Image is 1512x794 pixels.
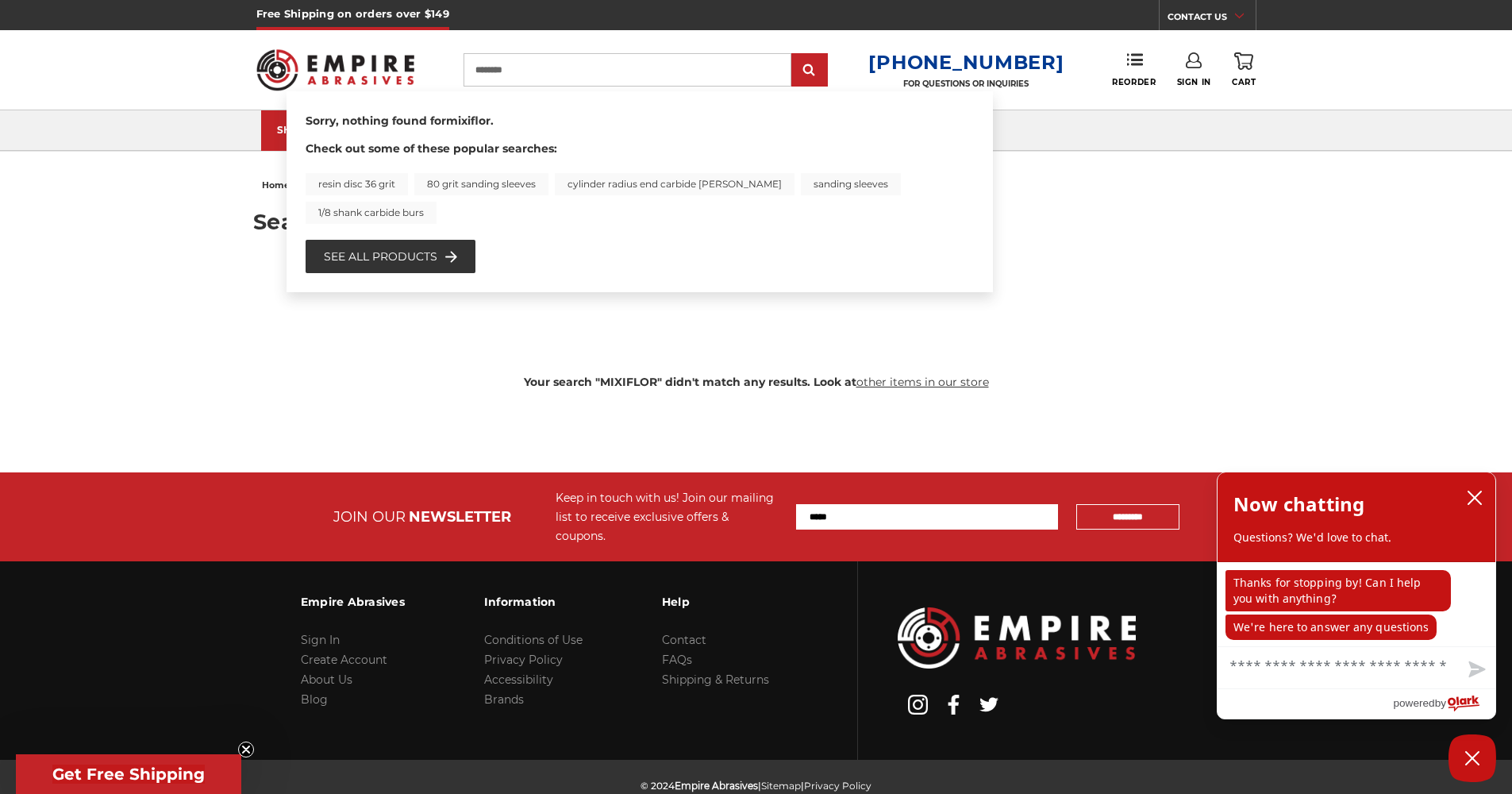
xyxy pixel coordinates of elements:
span: NEWSLETTER [409,508,511,526]
span: Get Free Shipping [52,765,205,784]
h2: Now chatting [1233,488,1364,520]
b: mixiflor [446,114,491,128]
a: sanding sleeves [801,173,901,195]
span: Sign In [1177,77,1211,87]
a: Sign In [301,633,340,647]
a: Reorder [1112,52,1156,87]
button: close chatbox [1462,486,1487,510]
span: by [1435,693,1446,713]
span: Cart [1232,77,1256,87]
a: CONTACT US [1168,8,1256,30]
span: powered [1393,693,1434,713]
span: JOIN OUR [333,508,406,526]
a: resin disc 36 grit [306,173,408,195]
p: FOR QUESTIONS OR INQUIRIES [868,79,1064,89]
button: Close teaser [238,742,254,757]
a: Blog [301,692,328,707]
a: Shipping & Returns [662,673,769,687]
span: Your search " " didn't match any results. Look at [524,375,989,389]
img: Empire Abrasives Logo Image [898,607,1136,669]
a: Powered by Olark [1393,689,1495,719]
a: 1/8 shank carbide burs [306,202,437,224]
a: 80 grit sanding sleeves [414,173,548,195]
a: Privacy Policy [804,780,871,792]
div: Check out some of these popular searches: [306,141,974,224]
div: chat [1218,562,1495,646]
button: Send message [1456,652,1495,688]
a: Sitemap [761,780,801,792]
h1: Search results [253,211,1259,233]
a: Conditions of Use [484,633,583,647]
h3: Empire Abrasives [301,585,405,619]
a: Contact [662,633,706,647]
p: Thanks for stopping by! Can I help you with anything? [1225,570,1451,611]
img: Empire Abrasives [256,39,415,101]
a: Brands [484,692,524,707]
a: Cart [1232,52,1256,87]
a: About Us [301,673,352,687]
a: Create Account [301,653,387,667]
a: FAQs [662,653,692,667]
div: olark chatbox [1217,472,1496,719]
div: Instant Search Results [287,91,993,292]
a: other items in our store [856,375,989,389]
p: Questions? We'd love to chat. [1233,530,1479,545]
span: Reorder [1112,77,1156,87]
button: Close Chatbox [1449,734,1496,782]
div: Sorry, nothing found for . [306,113,974,141]
a: Privacy Policy [484,653,563,667]
a: cylinder radius end carbide [PERSON_NAME] [555,173,794,195]
a: Accessibility [484,673,553,687]
span: home [262,179,290,191]
h3: Help [662,585,769,619]
b: MIXIFLOR [600,375,657,389]
div: Get Free ShippingClose teaser [16,754,241,794]
p: We're here to answer any questions [1225,615,1437,640]
div: Keep in touch with us! Join our mailing list to receive exclusive offers & coupons. [556,488,780,545]
div: SHOP CATEGORIES [277,124,404,136]
a: [PHONE_NUMBER] [868,51,1064,74]
a: See all products [324,248,457,265]
h3: Information [484,585,583,619]
span: Empire Abrasives [675,780,758,792]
